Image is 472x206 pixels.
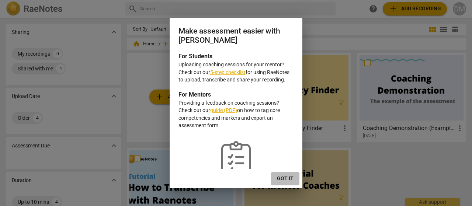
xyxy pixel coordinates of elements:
[271,172,299,185] button: Got it
[178,91,211,98] b: For Mentors
[178,99,294,129] p: Providing a feedback on coaching sessions? Check out our on how to tag core competencies and mark...
[178,61,294,84] p: Uploading coaching sessions for your mentor? Check out our for using RaeNotes to upload, transcri...
[178,53,212,60] b: For Students
[178,27,294,45] h2: Make assessment easier with [PERSON_NAME]
[277,175,294,182] span: Got it
[210,69,246,75] a: 5-step checklist
[210,107,237,113] a: guide (PDF)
